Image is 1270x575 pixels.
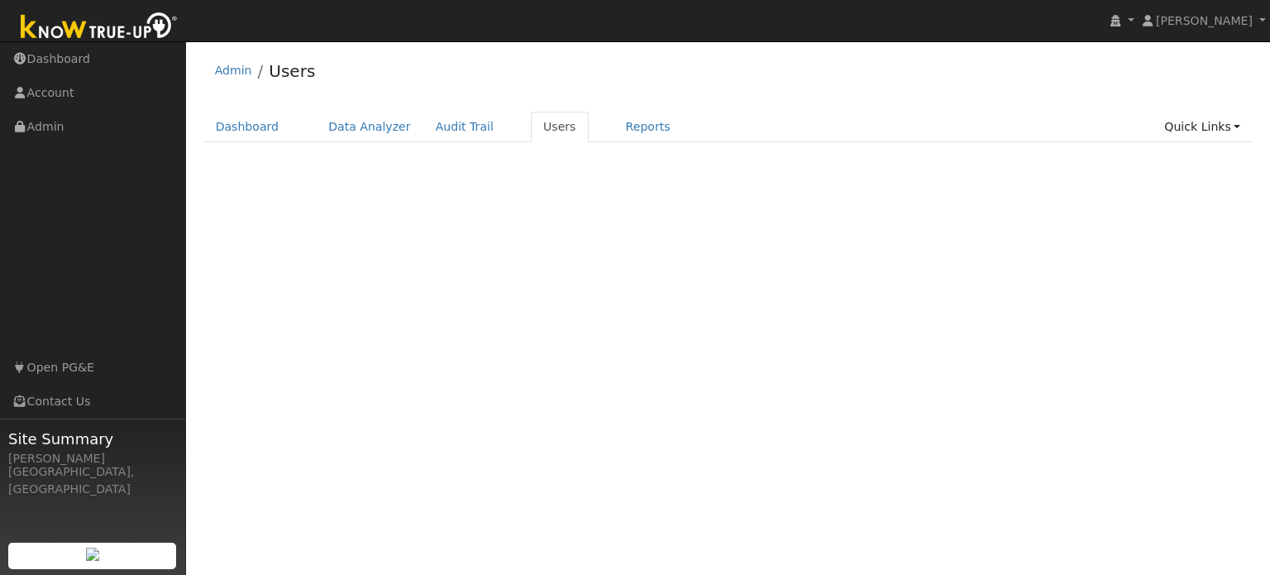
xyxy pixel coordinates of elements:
a: Audit Trail [423,112,506,142]
span: Site Summary [8,428,177,450]
div: [PERSON_NAME] [8,450,177,467]
div: [GEOGRAPHIC_DATA], [GEOGRAPHIC_DATA] [8,463,177,498]
a: Admin [215,64,252,77]
a: Users [531,112,589,142]
img: retrieve [86,548,99,561]
img: Know True-Up [12,9,186,46]
span: [PERSON_NAME] [1156,14,1253,27]
a: Data Analyzer [316,112,423,142]
a: Users [269,61,315,81]
a: Dashboard [203,112,292,142]
a: Reports [614,112,683,142]
a: Quick Links [1152,112,1253,142]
